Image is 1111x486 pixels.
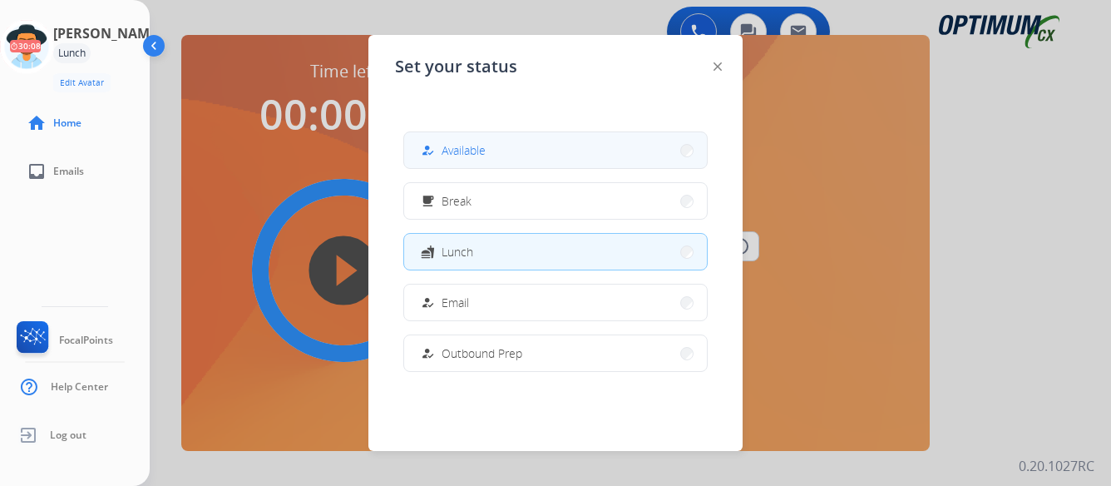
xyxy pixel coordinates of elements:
button: Email [404,285,707,320]
span: Log out [50,429,86,442]
span: Email [442,294,469,311]
img: close-button [714,62,722,71]
span: Outbound Prep [442,345,522,362]
span: Emails [53,165,84,178]
mat-icon: inbox [27,161,47,181]
button: Outbound Prep [404,335,707,371]
mat-icon: how_to_reg [421,295,435,310]
span: Help Center [51,380,108,394]
mat-icon: how_to_reg [421,346,435,360]
span: Home [53,117,81,130]
button: Available [404,132,707,168]
mat-icon: free_breakfast [421,194,435,208]
mat-icon: home [27,113,47,133]
mat-icon: how_to_reg [421,143,435,157]
span: Set your status [395,55,517,78]
button: Break [404,183,707,219]
span: Available [442,141,486,159]
h3: [PERSON_NAME] [53,23,161,43]
div: Lunch [53,43,91,63]
a: FocalPoints [13,321,113,360]
p: 0.20.1027RC [1019,456,1094,476]
span: Lunch [442,243,473,260]
button: Lunch [404,234,707,270]
mat-icon: fastfood [421,245,435,259]
span: Break [442,192,472,210]
button: Edit Avatar [53,73,111,92]
span: FocalPoints [59,334,113,347]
